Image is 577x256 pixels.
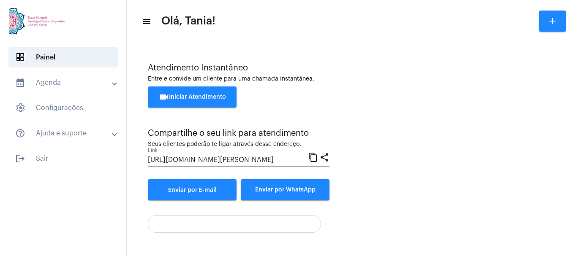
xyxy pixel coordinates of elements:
span: Iniciar Atendimento [159,94,226,100]
span: sidenav icon [15,103,25,113]
button: Enviar por WhatsApp [241,179,329,200]
mat-icon: sidenav icon [142,16,150,27]
mat-expansion-panel-header: sidenav iconAgenda [5,73,126,93]
mat-icon: sidenav icon [15,154,25,164]
button: Iniciar Atendimento [148,86,237,108]
span: Painel [8,47,118,67]
span: sidenav icon [15,52,25,62]
mat-expansion-panel-header: sidenav iconAjuda e suporte [5,123,126,143]
mat-icon: sidenav icon [15,128,25,138]
mat-icon: sidenav icon [15,78,25,88]
mat-panel-title: Ajuda e suporte [15,128,113,138]
mat-icon: add [547,16,558,26]
mat-icon: videocam [159,92,169,102]
span: Enviar por E-mail [168,187,217,193]
span: Configurações [8,98,118,118]
mat-icon: share [319,152,329,162]
div: Seus clientes poderão te ligar através desse endereço. [148,141,329,148]
div: Entre e convide um cliente para uma chamada instantânea. [148,76,556,82]
img: 82f91219-cc54-a9e9-c892-318f5ec67ab1.jpg [7,4,69,38]
span: Enviar por WhatsApp [255,187,316,193]
span: Sair [8,148,118,169]
mat-panel-title: Agenda [15,78,113,88]
span: Olá, Tania! [161,14,215,28]
div: Compartilhe o seu link para atendimento [148,129,329,138]
div: Atendimento Instantâneo [148,63,556,73]
mat-icon: content_copy [308,152,318,162]
a: Enviar por E-mail [148,179,237,200]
